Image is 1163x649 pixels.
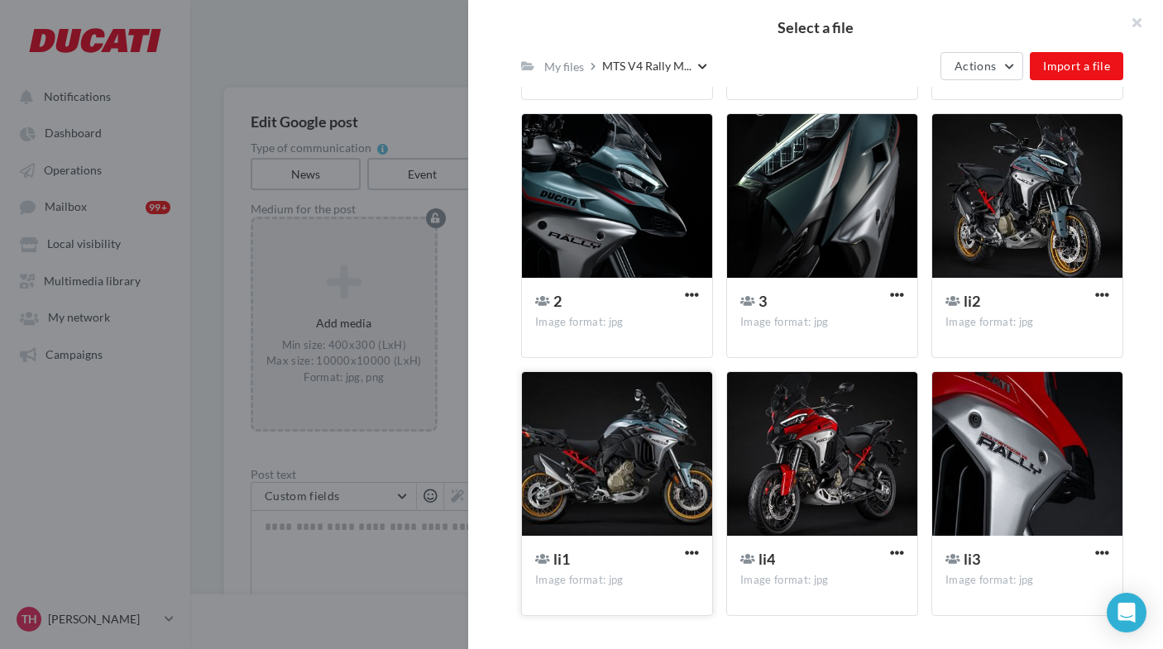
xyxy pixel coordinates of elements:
[553,292,562,310] span: 2
[495,20,1137,35] h2: Select a file
[1043,59,1110,73] span: Import a file
[940,52,1023,80] button: Actions
[945,573,1109,588] div: Image format: jpg
[544,59,584,74] div: My files
[759,292,767,310] span: 3
[964,292,980,310] span: li2
[740,315,904,330] div: Image format: jpg
[955,59,996,73] span: Actions
[1107,593,1146,632] div: Open Intercom Messenger
[553,550,570,568] span: li1
[759,550,775,568] span: li4
[740,573,904,588] div: Image format: jpg
[964,550,980,568] span: li3
[535,315,699,330] div: Image format: jpg
[1030,52,1123,80] button: Import a file
[602,58,692,74] span: MTS V4 Rally M...
[535,573,699,588] div: Image format: jpg
[945,315,1109,330] div: Image format: jpg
